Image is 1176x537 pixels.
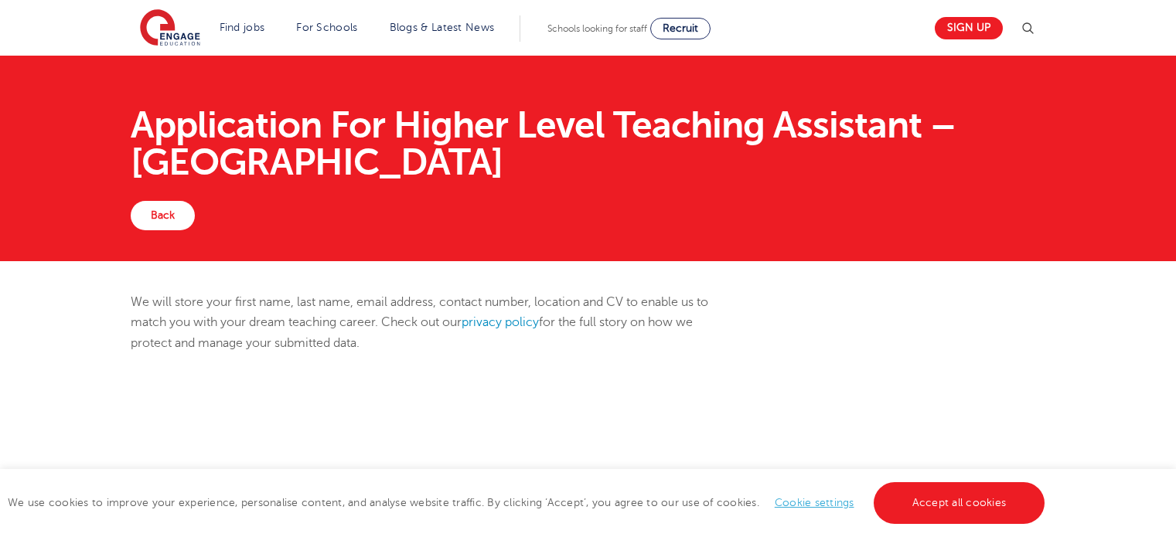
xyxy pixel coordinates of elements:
span: Schools looking for staff [547,23,647,34]
a: For Schools [296,22,357,33]
p: We will store your first name, last name, email address, contact number, location and CV to enabl... [131,292,733,353]
span: Recruit [663,22,698,34]
a: Blogs & Latest News [390,22,495,33]
a: privacy policy [462,315,539,329]
img: Engage Education [140,9,200,48]
span: We use cookies to improve your experience, personalise content, and analyse website traffic. By c... [8,497,1048,508]
a: Accept all cookies [874,482,1045,524]
h1: Application For Higher Level Teaching Assistant – [GEOGRAPHIC_DATA] [131,107,1045,181]
a: Sign up [935,17,1003,39]
a: Find jobs [220,22,265,33]
a: Back [131,201,195,230]
a: Recruit [650,18,711,39]
a: Cookie settings [775,497,854,508]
